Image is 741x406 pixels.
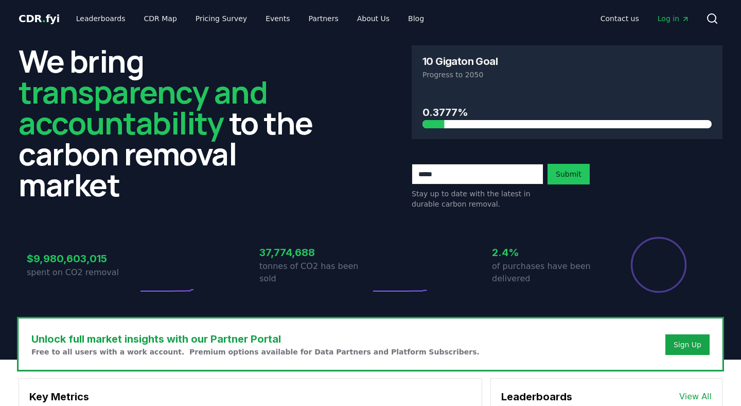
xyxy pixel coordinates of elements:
[257,9,298,28] a: Events
[592,9,698,28] nav: Main
[27,251,138,266] h3: $9,980,603,015
[674,340,701,350] a: Sign Up
[136,9,185,28] a: CDR Map
[27,266,138,279] p: spent on CO2 removal
[665,334,710,355] button: Sign Up
[422,56,498,66] h3: 10 Gigaton Goal
[19,45,329,200] h2: We bring to the carbon removal market
[259,260,370,285] p: tonnes of CO2 has been sold
[68,9,134,28] a: Leaderboards
[422,70,712,80] p: Progress to 2050
[19,71,267,144] span: transparency and accountability
[349,9,398,28] a: About Us
[630,236,687,294] div: Percentage of sales delivered
[301,9,347,28] a: Partners
[31,347,480,357] p: Free to all users with a work account. Premium options available for Data Partners and Platform S...
[400,9,432,28] a: Blog
[501,389,572,404] h3: Leaderboards
[679,391,712,403] a: View All
[19,11,60,26] a: CDR.fyi
[412,189,543,209] p: Stay up to date with the latest in durable carbon removal.
[422,105,712,120] h3: 0.3777%
[19,12,60,25] span: CDR fyi
[259,245,370,260] h3: 37,774,688
[31,331,480,347] h3: Unlock full market insights with our Partner Portal
[492,245,603,260] h3: 2.4%
[187,9,255,28] a: Pricing Survey
[649,9,698,28] a: Log in
[658,13,690,24] span: Log in
[548,164,590,184] button: Submit
[492,260,603,285] p: of purchases have been delivered
[592,9,647,28] a: Contact us
[42,12,46,25] span: .
[68,9,432,28] nav: Main
[29,389,471,404] h3: Key Metrics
